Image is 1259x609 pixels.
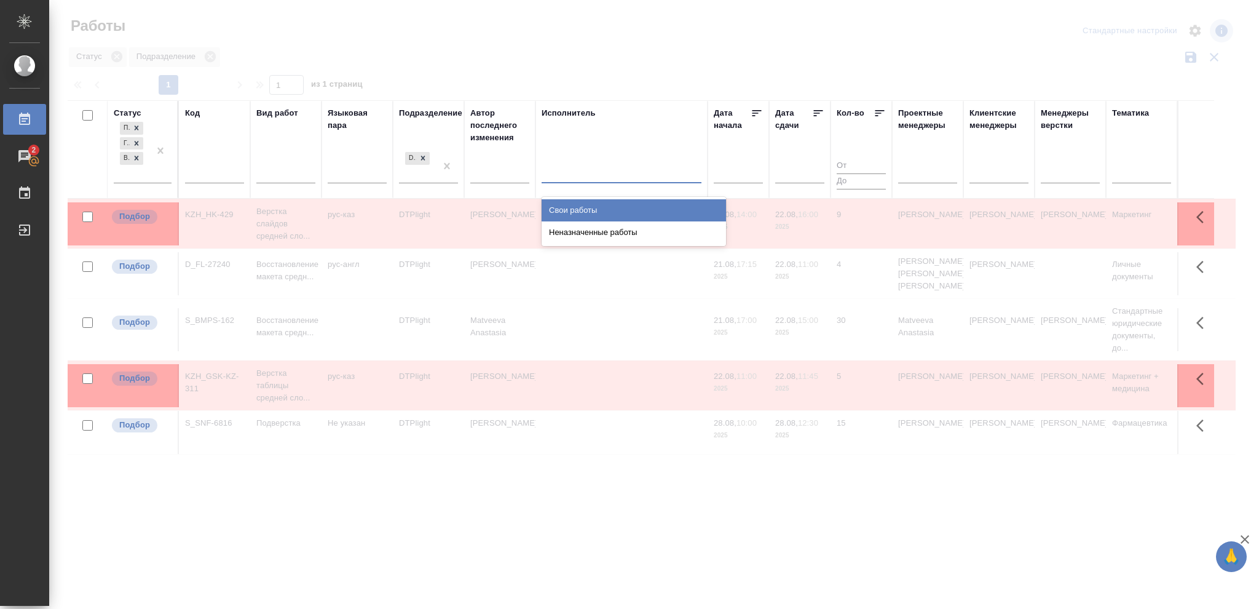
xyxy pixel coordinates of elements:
p: Подбор [119,210,150,223]
div: Статус [114,107,141,119]
div: Можно подбирать исполнителей [111,209,172,225]
div: Дата начала [714,107,751,132]
p: Подбор [119,372,150,384]
input: До [837,173,886,189]
button: Здесь прячутся важные кнопки [1189,252,1218,282]
div: Подбор, Готов к работе, В ожидании [119,136,144,151]
div: Подбор [120,122,130,135]
div: Языковая пара [328,107,387,132]
div: В ожидании [120,152,130,165]
div: Подразделение [399,107,462,119]
p: Подбор [119,419,150,431]
button: Здесь прячутся важные кнопки [1189,202,1218,232]
div: Тематика [1112,107,1149,119]
div: Можно подбирать исполнителей [111,417,172,434]
div: DTPlight [404,151,431,166]
div: Можно подбирать исполнителей [111,258,172,275]
div: Кол-во [837,107,864,119]
div: Дата сдачи [775,107,812,132]
div: Неназначенные работы [542,221,726,244]
div: Клиентские менеджеры [969,107,1028,132]
button: Здесь прячутся важные кнопки [1189,411,1218,440]
p: Подбор [119,260,150,273]
a: 2 [3,141,46,172]
div: Вид работ [256,107,298,119]
button: 🙏 [1216,541,1247,572]
span: 🙏 [1221,544,1242,570]
div: Подбор, Готов к работе, В ожидании [119,151,144,166]
input: От [837,159,886,174]
button: Здесь прячутся важные кнопки [1189,364,1218,394]
div: Можно подбирать исполнителей [111,314,172,331]
div: Код [185,107,200,119]
div: DTPlight [405,152,416,165]
div: Автор последнего изменения [470,107,529,144]
p: Подбор [119,316,150,328]
div: Подбор, Готов к работе, В ожидании [119,121,144,136]
div: Исполнитель [542,107,596,119]
div: Можно подбирать исполнителей [111,370,172,387]
div: Менеджеры верстки [1041,107,1100,132]
button: Здесь прячутся важные кнопки [1189,308,1218,338]
div: Проектные менеджеры [898,107,957,132]
div: Готов к работе [120,137,130,150]
span: 2 [24,144,43,156]
div: Свои работы [542,199,726,221]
